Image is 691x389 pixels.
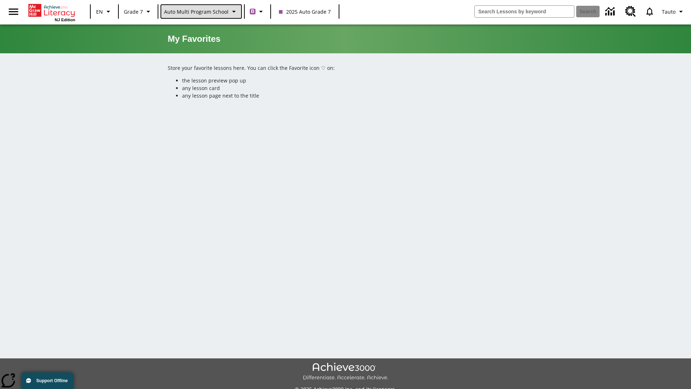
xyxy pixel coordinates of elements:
[96,8,103,15] span: EN
[168,64,523,72] p: Store your favorite lessons here. You can click the Favorite icon ♡ on:
[164,8,229,15] span: Auto Multi program School
[640,2,659,21] a: Notifications
[475,6,574,17] input: search field
[124,8,143,15] span: Grade 7
[251,7,254,16] span: B
[182,84,523,92] li: any lesson card
[121,5,155,18] button: Grade: Grade 7, Select a grade
[662,8,676,15] span: Tauto
[279,8,331,15] span: 2025 Auto Grade 7
[22,372,73,389] button: Support Offline
[601,2,621,22] a: Data Center
[168,33,221,45] h5: My Favorites
[55,18,75,22] span: NJ Edition
[36,378,68,383] span: Support Offline
[621,2,640,21] a: Resource Center, Will open in new tab
[3,1,24,22] button: Open side menu
[182,77,523,84] li: the lesson preview pop up
[182,92,523,99] li: any lesson page next to the title
[247,5,268,18] button: Boost Class color is purple. Change class color
[28,3,75,22] div: Home
[161,4,242,19] button: School: Auto Multi program School, Select your school
[93,5,116,18] button: Language: EN, Select a language
[659,5,688,18] button: Profile/Settings
[303,363,388,381] img: Achieve3000 Differentiate Accelerate Achieve
[28,3,75,18] a: Home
